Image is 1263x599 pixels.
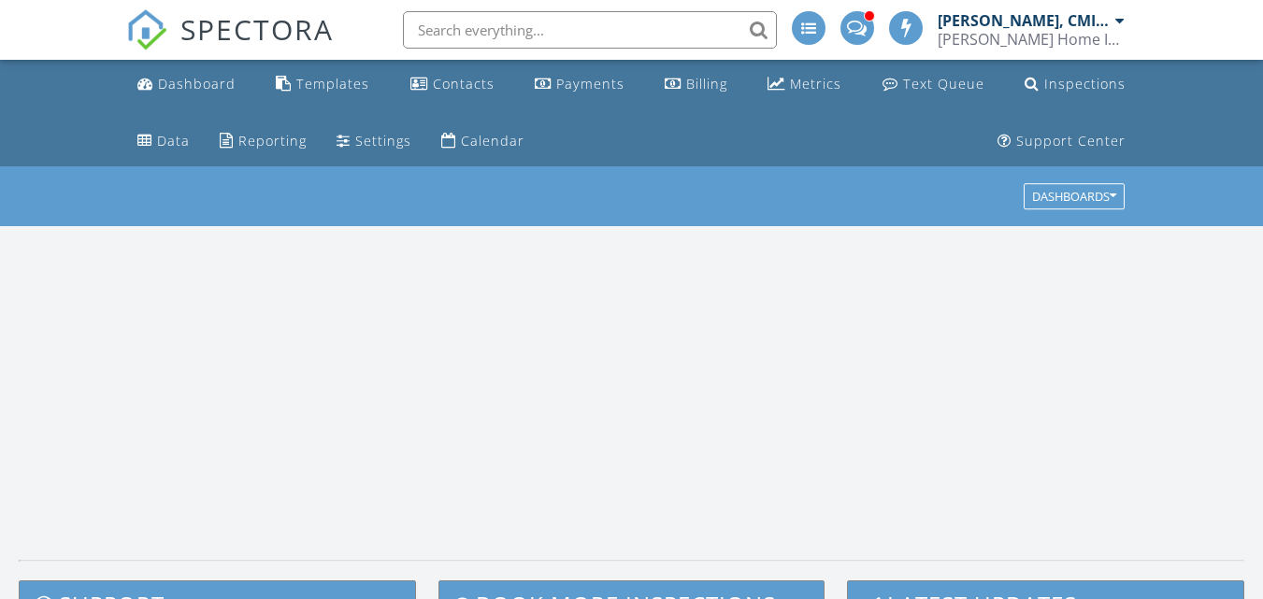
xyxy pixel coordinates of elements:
div: Reporting [238,132,307,150]
a: Inspections [1017,67,1133,102]
button: Dashboards [1024,184,1125,210]
div: [PERSON_NAME], CMI, ACI, CPI [938,11,1111,30]
a: SPECTORA [126,25,334,64]
div: Data [157,132,190,150]
a: Reporting [212,124,314,159]
a: Data [130,124,197,159]
div: Contacts [433,75,495,93]
span: SPECTORA [180,9,334,49]
a: Payments [527,67,632,102]
div: Text Queue [903,75,984,93]
div: Inspections [1044,75,1126,93]
div: Billing [686,75,727,93]
div: Dashboard [158,75,236,93]
div: Settings [355,132,411,150]
div: Nickelsen Home Inspections, LLC [938,30,1125,49]
a: Dashboard [130,67,243,102]
a: Calendar [434,124,532,159]
div: Support Center [1016,132,1126,150]
div: Metrics [790,75,841,93]
a: Metrics [760,67,849,102]
img: The Best Home Inspection Software - Spectora [126,9,167,50]
div: Calendar [461,132,524,150]
a: Settings [329,124,419,159]
input: Search everything... [403,11,777,49]
a: Support Center [990,124,1133,159]
a: Text Queue [875,67,992,102]
a: Templates [268,67,377,102]
a: Billing [657,67,735,102]
div: Payments [556,75,624,93]
a: Contacts [403,67,502,102]
div: Dashboards [1032,191,1116,204]
div: Templates [296,75,369,93]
